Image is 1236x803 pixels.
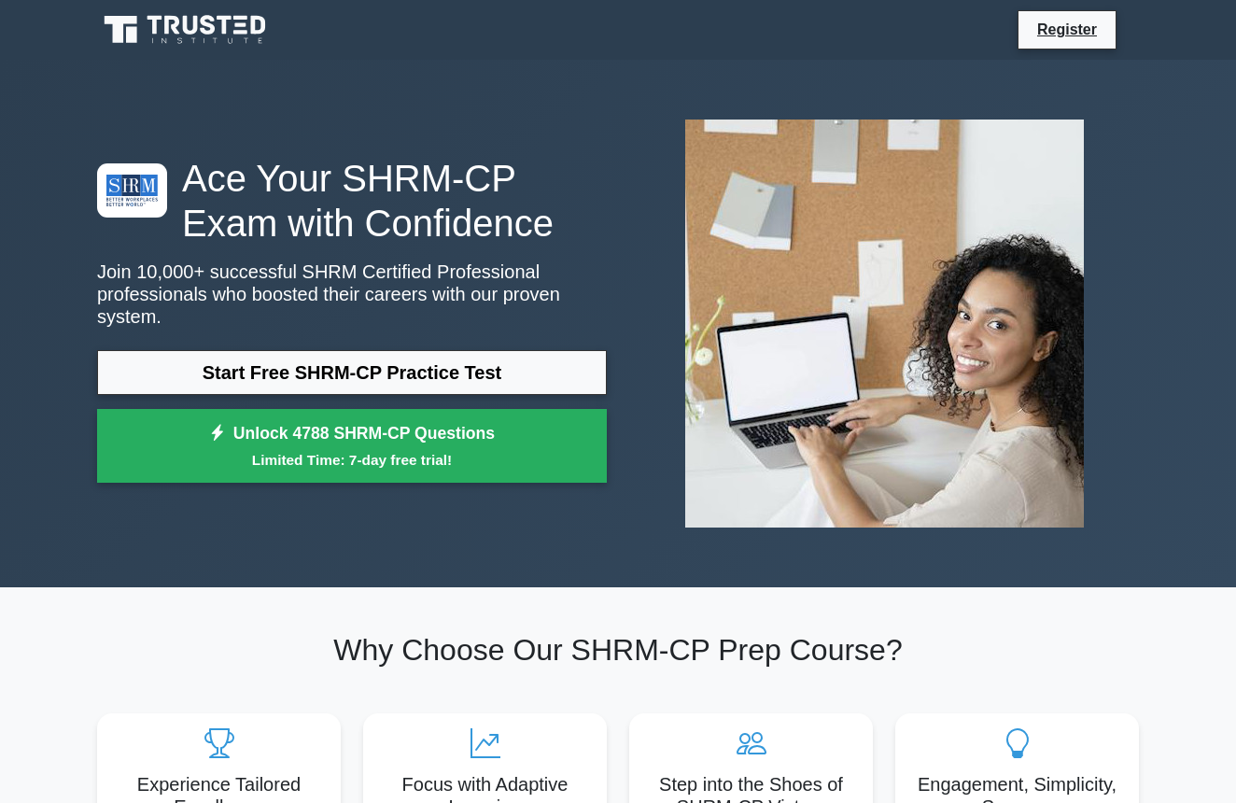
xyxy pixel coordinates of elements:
a: Register [1026,18,1108,41]
h2: Why Choose Our SHRM-CP Prep Course? [97,632,1139,668]
a: Start Free SHRM-CP Practice Test [97,350,607,395]
a: Unlock 4788 SHRM-CP QuestionsLimited Time: 7-day free trial! [97,409,607,484]
h1: Ace Your SHRM-CP Exam with Confidence [97,156,607,246]
small: Limited Time: 7-day free trial! [120,449,583,471]
p: Join 10,000+ successful SHRM Certified Professional professionals who boosted their careers with ... [97,261,607,328]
